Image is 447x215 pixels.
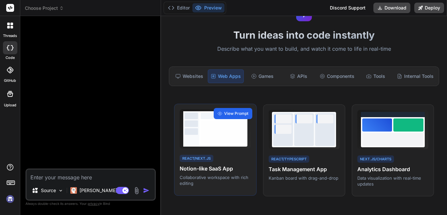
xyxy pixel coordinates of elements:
img: Claude 4 Sonnet [70,187,77,194]
p: Data visualization with real-time updates [357,175,428,187]
div: Components [317,69,357,83]
div: APIs [281,69,316,83]
img: attachment [133,187,140,194]
label: GitHub [4,78,16,83]
p: Collaborative workspace with rich editing [180,174,251,186]
img: Pick Models [58,188,63,193]
img: signin [5,193,16,205]
p: Always double-check its answers. Your in Bind [26,201,156,207]
div: Tools [358,69,393,83]
button: Preview [192,3,224,12]
button: Editor [165,3,192,12]
button: Deploy [414,3,444,13]
div: Websites [172,69,206,83]
span: View Prompt [224,111,248,116]
p: Source [41,187,56,194]
span: privacy [88,202,99,206]
p: Kanban board with drag-and-drop [269,175,340,181]
span: Choose Project [25,5,64,11]
div: React/Next.js [180,155,213,162]
h1: Turn ideas into code instantly [165,29,443,41]
div: Web Apps [208,69,244,83]
div: Internal Tools [394,69,436,83]
p: Describe what you want to build, and watch it come to life in real-time [165,45,443,53]
h4: Analytics Dashboard [357,165,428,173]
div: Next.js/Charts [357,155,394,163]
h4: Task Management App [269,165,340,173]
label: threads [3,33,17,39]
h4: Notion-like SaaS App [180,165,251,172]
label: Upload [4,102,16,108]
p: [PERSON_NAME] 4 S.. [80,187,128,194]
img: icon [143,187,150,194]
div: React/TypeScript [269,155,309,163]
button: Download [373,3,410,13]
div: Discord Support [326,3,369,13]
label: code [6,55,15,61]
div: Games [245,69,280,83]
